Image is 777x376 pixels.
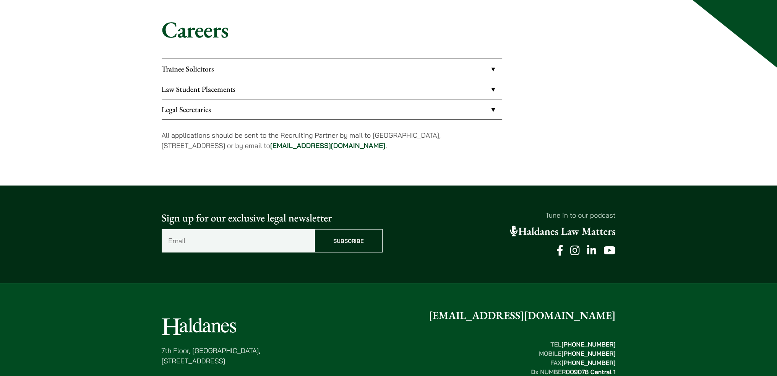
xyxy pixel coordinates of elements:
p: Tune in to our podcast [395,210,616,220]
mark: [PHONE_NUMBER] [561,340,616,348]
p: Sign up for our exclusive legal newsletter [162,210,383,226]
img: Logo of Haldanes [162,318,236,335]
input: Subscribe [315,229,383,252]
a: [EMAIL_ADDRESS][DOMAIN_NAME] [429,309,616,322]
a: Law Student Placements [162,79,502,99]
h1: Careers [162,16,616,43]
p: All applications should be sent to the Recruiting Partner by mail to [GEOGRAPHIC_DATA], [STREET_A... [162,130,502,151]
input: Email [162,229,315,252]
mark: 009078 Central 1 [566,368,615,376]
a: Trainee Solicitors [162,59,502,79]
strong: TEL MOBILE FAX Dx NUMBER [531,340,615,376]
p: 7th Floor, [GEOGRAPHIC_DATA], [STREET_ADDRESS] [162,345,261,366]
a: [EMAIL_ADDRESS][DOMAIN_NAME] [270,141,386,150]
a: Legal Secretaries [162,99,502,119]
a: Haldanes Law Matters [510,225,616,238]
mark: [PHONE_NUMBER] [561,359,616,366]
mark: [PHONE_NUMBER] [561,350,616,357]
